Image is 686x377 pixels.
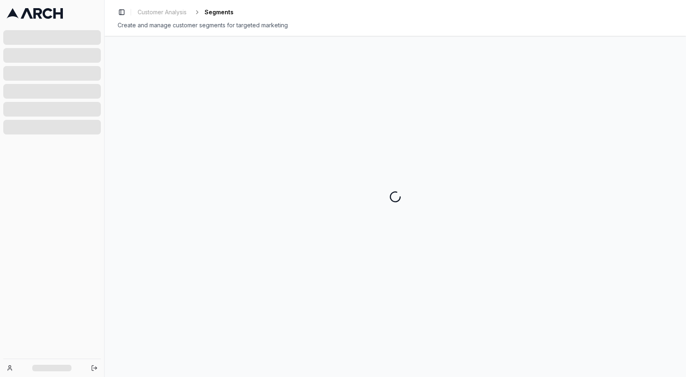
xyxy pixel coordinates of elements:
[138,8,187,16] span: Customer Analysis
[89,362,100,374] button: Log out
[134,7,234,18] nav: breadcrumb
[134,7,190,18] a: Customer Analysis
[205,8,234,16] span: Segments
[118,21,673,29] div: Create and manage customer segments for targeted marketing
